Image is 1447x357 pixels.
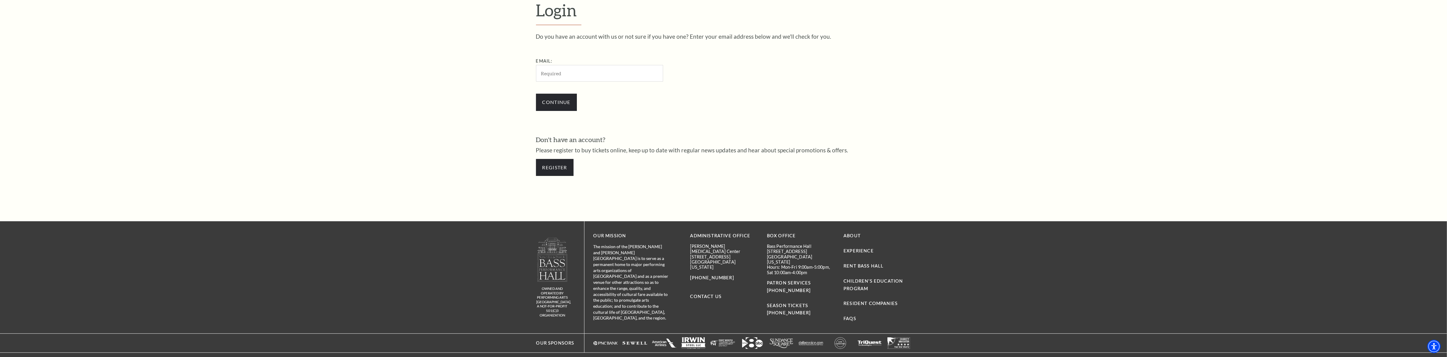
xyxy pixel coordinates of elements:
[844,233,861,238] a: About
[767,279,834,294] p: PATRON SERVICES [PHONE_NUMBER]
[711,337,735,349] img: fwtpid-websitefooter-117x55.png
[844,263,883,268] a: Rent Bass Hall
[594,337,618,349] img: pncbank_websitefooter_117x55.png
[767,244,834,249] p: Bass Performance Hall
[536,0,577,20] span: Login
[537,287,568,317] p: owned and operated by Performing Arts [GEOGRAPHIC_DATA], A NOT-FOR-PROFIT 501(C)3 ORGANIZATION
[536,147,911,153] p: Please register to buy tickets online, keep up to date with regular news updates and hear about s...
[887,337,911,349] img: charitynavlogo2.png
[536,135,911,144] h3: Don't have an account?
[537,237,568,282] img: logo-footer.png
[767,294,834,317] p: SEASON TICKETS [PHONE_NUMBER]
[844,316,856,321] a: FAQs
[769,337,794,349] img: sundance117x55.png
[536,58,553,63] label: Email:
[652,337,676,349] img: aa_stacked2_117x55.png
[844,278,903,291] a: Children's Education Program
[690,244,758,254] p: [PERSON_NAME][MEDICAL_DATA] Center
[740,337,765,349] img: wfaa2.png
[828,337,853,349] img: kimcrawford-websitefooter-117x55.png
[690,259,758,270] p: [GEOGRAPHIC_DATA][US_STATE]
[767,232,834,240] p: BOX OFFICE
[536,159,574,176] a: Register
[690,232,758,240] p: Administrative Office
[530,339,574,347] p: Our Sponsors
[844,301,898,306] a: Resident Companies
[690,274,758,282] p: [PHONE_NUMBER]
[1427,340,1441,353] div: Accessibility Menu
[536,65,663,82] input: Required
[857,337,882,349] img: triquest_footer_logo.png
[623,337,647,349] img: sewell-revised_117x55.png
[681,337,706,349] img: irwinsteel_websitefooter_117x55.png
[799,337,823,349] img: dallasvoice117x55.png
[690,294,722,299] a: Contact Us
[536,94,577,111] input: Continue
[594,232,669,240] p: OUR MISSION
[767,249,834,254] p: [STREET_ADDRESS]
[594,244,669,321] p: The mission of the [PERSON_NAME] and [PERSON_NAME][GEOGRAPHIC_DATA] is to serve as a permanent ho...
[536,34,911,39] p: Do you have an account with us or not sure if you have one? Enter your email address below and we...
[690,254,758,259] p: [STREET_ADDRESS]
[844,248,874,253] a: Experience
[767,265,834,275] p: Hours: Mon-Fri 9:00am-5:00pm, Sat 10:00am-4:00pm
[767,254,834,265] p: [GEOGRAPHIC_DATA][US_STATE]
